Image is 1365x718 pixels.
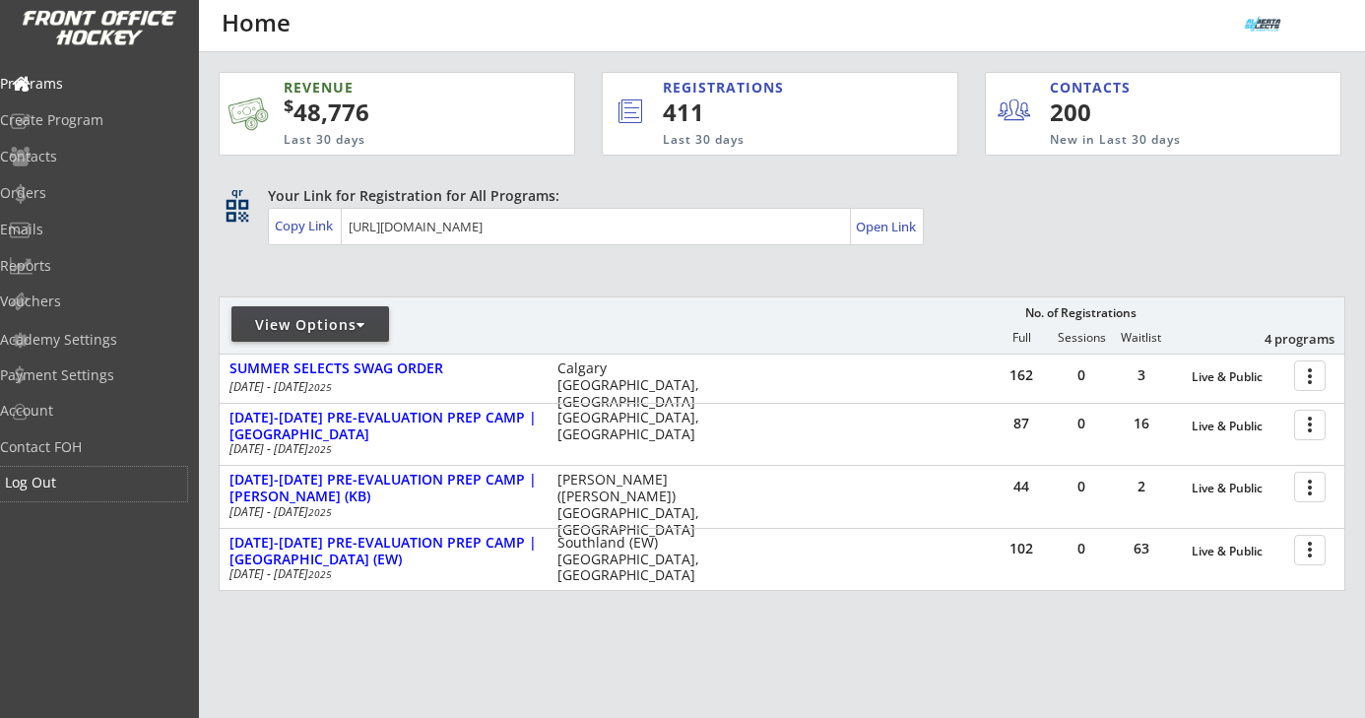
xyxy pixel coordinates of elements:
[1294,360,1326,391] button: more_vert
[229,535,537,568] div: [DATE]-[DATE] PRE-EVALUATION PREP CAMP | [GEOGRAPHIC_DATA] (EW)
[1052,480,1111,493] div: 0
[557,410,712,443] div: [GEOGRAPHIC_DATA], [GEOGRAPHIC_DATA]
[992,480,1051,493] div: 44
[1111,331,1170,345] div: Waitlist
[1192,482,1284,495] div: Live & Public
[231,315,389,335] div: View Options
[229,360,537,377] div: SUMMER SELECTS SWAG ORDER
[557,360,712,410] div: Calgary [GEOGRAPHIC_DATA], [GEOGRAPHIC_DATA]
[1019,306,1141,320] div: No. of Registrations
[229,472,537,505] div: [DATE]-[DATE] PRE-EVALUATION PREP CAMP | [PERSON_NAME] (KB)
[308,380,332,394] em: 2025
[1294,410,1326,440] button: more_vert
[1052,331,1111,345] div: Sessions
[229,410,537,443] div: [DATE]-[DATE] PRE-EVALUATION PREP CAMP | [GEOGRAPHIC_DATA]
[1294,535,1326,565] button: more_vert
[1052,368,1111,382] div: 0
[992,542,1051,555] div: 102
[663,96,891,129] div: 411
[992,417,1051,430] div: 87
[225,186,248,199] div: qr
[308,567,332,581] em: 2025
[229,381,531,393] div: [DATE] - [DATE]
[1232,330,1334,348] div: 4 programs
[284,132,486,149] div: Last 30 days
[992,331,1051,345] div: Full
[1052,417,1111,430] div: 0
[1112,417,1171,430] div: 16
[557,472,712,538] div: [PERSON_NAME] ([PERSON_NAME]) [GEOGRAPHIC_DATA], [GEOGRAPHIC_DATA]
[284,94,293,117] sup: $
[663,132,877,149] div: Last 30 days
[275,217,337,234] div: Copy Link
[1052,542,1111,555] div: 0
[284,96,512,129] div: 48,776
[663,78,872,98] div: REGISTRATIONS
[1112,368,1171,382] div: 3
[1192,420,1284,433] div: Live & Public
[992,368,1051,382] div: 162
[5,476,182,490] div: Log Out
[308,505,332,519] em: 2025
[229,568,531,580] div: [DATE] - [DATE]
[284,78,486,98] div: REVENUE
[1192,545,1284,558] div: Live & Public
[557,535,712,584] div: Southland (EW) [GEOGRAPHIC_DATA], [GEOGRAPHIC_DATA]
[1050,78,1139,98] div: CONTACTS
[229,443,531,455] div: [DATE] - [DATE]
[1112,480,1171,493] div: 2
[308,442,332,456] em: 2025
[1294,472,1326,502] button: more_vert
[223,196,252,226] button: qr_code
[856,213,918,240] a: Open Link
[856,219,918,235] div: Open Link
[1192,370,1284,384] div: Live & Public
[268,186,1284,206] div: Your Link for Registration for All Programs:
[1050,96,1171,129] div: 200
[1112,542,1171,555] div: 63
[1050,132,1249,149] div: New in Last 30 days
[229,506,531,518] div: [DATE] - [DATE]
